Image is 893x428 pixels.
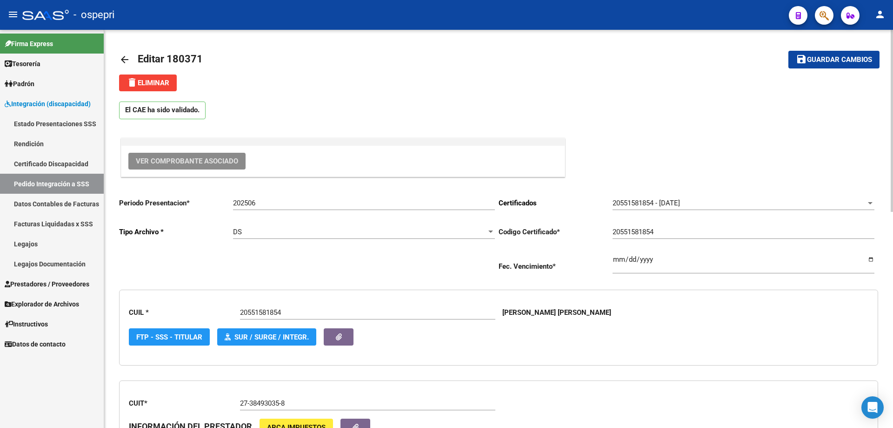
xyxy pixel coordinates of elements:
[807,56,872,64] span: Guardar cambios
[127,77,138,88] mat-icon: delete
[5,319,48,329] span: Instructivos
[5,279,89,289] span: Prestadores / Proveedores
[129,398,240,408] p: CUIT
[5,59,40,69] span: Tesorería
[5,299,79,309] span: Explorador de Archivos
[136,157,238,165] span: Ver Comprobante Asociado
[217,328,316,346] button: SUR / SURGE / INTEGR.
[119,198,233,208] p: Periodo Presentacion
[5,39,53,49] span: Firma Express
[138,53,203,65] span: Editar 180371
[788,51,880,68] button: Guardar cambios
[73,5,114,25] span: - ospepri
[119,75,177,91] button: Eliminar
[119,54,130,65] mat-icon: arrow_back
[613,199,680,207] span: 20551581854 - [DATE]
[5,339,66,349] span: Datos de contacto
[119,102,206,119] p: El CAE ha sido validado.
[861,396,884,419] div: Open Intercom Messenger
[128,153,246,170] button: Ver Comprobante Asociado
[136,333,202,341] span: FTP - SSS - Titular
[119,227,233,237] p: Tipo Archivo *
[127,79,169,87] span: Eliminar
[7,9,19,20] mat-icon: menu
[234,333,309,341] span: SUR / SURGE / INTEGR.
[499,227,613,237] p: Codigo Certificado
[129,328,210,346] button: FTP - SSS - Titular
[499,198,613,208] p: Certificados
[502,307,611,318] p: [PERSON_NAME] [PERSON_NAME]
[796,54,807,65] mat-icon: save
[129,307,240,318] p: CUIL *
[5,99,91,109] span: Integración (discapacidad)
[499,261,613,272] p: Fec. Vencimiento
[874,9,886,20] mat-icon: person
[233,228,242,236] span: DS
[5,79,34,89] span: Padrón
